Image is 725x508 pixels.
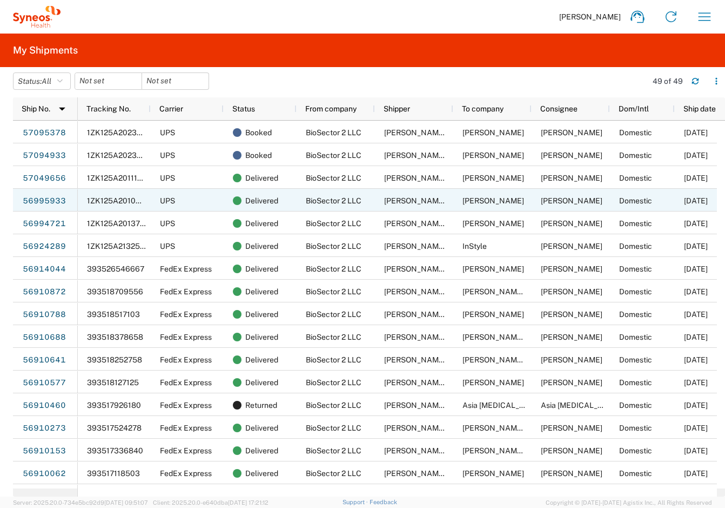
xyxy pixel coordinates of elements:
[306,242,361,250] span: BioSector 2 LLC
[22,215,66,233] a: 56994721
[684,174,708,182] span: 10/07/2025
[541,378,602,387] span: Tatiana Boncompagni
[13,44,78,57] h2: My Shipments
[306,174,361,182] span: BioSector 2 LLC
[462,333,550,341] span: Kiana Murden - Vogue
[22,124,66,142] a: 57095378
[306,355,361,364] span: BioSector 2 LLC
[384,151,514,160] span: Grace Hennigan - ALASTIN Skincare
[384,378,514,387] span: Grace Hennigan - ALASTIN Skincare
[87,333,143,341] span: 393518378658
[619,310,652,319] span: Domestic
[546,498,712,507] span: Copyright © [DATE]-[DATE] Agistix Inc., All Rights Reserved
[305,104,357,113] span: From company
[541,333,602,341] span: Kiana Murden
[541,174,602,182] span: Jennifer Chan
[541,446,602,455] span: Shannon Bauer
[245,235,278,258] span: Delivered
[684,265,708,273] span: 09/24/2025
[619,174,652,182] span: Domestic
[160,333,212,341] span: FedEx Express
[343,499,370,505] a: Support
[306,469,361,478] span: BioSector 2 LLC
[684,424,708,432] span: 09/23/2025
[228,499,268,506] span: [DATE] 17:21:12
[245,189,278,212] span: Delivered
[22,352,66,369] a: 56910641
[684,469,708,478] span: 09/23/2025
[462,242,487,250] span: InStyle
[245,258,278,280] span: Delivered
[87,469,140,478] span: 393517118503
[245,303,278,326] span: Delivered
[160,174,175,182] span: UPS
[75,73,142,89] input: Not set
[541,196,602,205] span: Christa Lee
[42,77,51,85] span: All
[541,401,681,410] span: Asia Milia Ware
[87,219,165,228] span: 1ZK125A20137161925
[370,499,397,505] a: Feedback
[232,104,255,113] span: Status
[160,446,212,455] span: FedEx Express
[160,242,175,250] span: UPS
[462,104,504,113] span: To company
[159,104,183,113] span: Carrier
[619,378,652,387] span: Domestic
[87,310,140,319] span: 393518517103
[245,280,278,303] span: Delivered
[541,151,602,160] span: Tina Turnbow
[619,265,652,273] span: Domestic
[22,443,66,460] a: 56910153
[462,378,524,387] span: Tatiana Boncompagni
[245,371,278,394] span: Delivered
[22,283,66,301] a: 56910872
[462,287,605,296] span: Crystal Martin - New York Magazine
[160,151,175,160] span: UPS
[462,401,683,410] span: Asia Milia Ware - New York Magazine
[541,128,602,137] span: Lisa Hochstein
[462,128,524,137] span: Lisa Hochstein
[22,170,66,187] a: 57049656
[153,499,268,506] span: Client: 2025.20.0-e640dba
[22,488,66,505] a: 56909998
[541,287,602,296] span: Crystal Martin
[619,242,652,250] span: Domestic
[160,378,212,387] span: FedEx Express
[160,355,212,364] span: FedEx Express
[541,355,602,364] span: Brian Underwood
[462,424,639,432] span: Stephanie Dolgoff - Prevention, Good Housekeeping
[245,462,278,485] span: Delivered
[619,424,652,432] span: Domestic
[142,73,209,89] input: Not set
[462,265,524,273] span: Aimee Song
[619,151,652,160] span: Domestic
[306,378,361,387] span: BioSector 2 LLC
[684,128,708,137] span: 10/10/2025
[87,265,144,273] span: 393526546667
[306,196,361,205] span: BioSector 2 LLC
[462,151,524,160] span: Tina Turnbow
[619,219,652,228] span: Domestic
[160,196,175,205] span: UPS
[684,378,708,387] span: 09/23/2025
[306,446,361,455] span: BioSector 2 LLC
[306,219,361,228] span: BioSector 2 LLC
[245,348,278,371] span: Delivered
[306,401,361,410] span: BioSector 2 LLC
[541,424,602,432] span: Stephanie Dolgoff
[384,401,514,410] span: Grace Hennigan - ALASTIN Skincare
[684,287,708,296] span: 09/23/2025
[541,265,602,273] span: Aimee Song
[462,355,583,364] span: Brian Underwood - Women's Health
[86,104,131,113] span: Tracking No.
[87,196,169,205] span: 1ZK125A20100283238
[160,310,212,319] span: FedEx Express
[245,144,272,167] span: Booked
[684,151,708,160] span: 10/10/2025
[619,355,652,364] span: Domestic
[384,446,514,455] span: Grace Hennigan - ALASTIN Skincare
[384,174,514,182] span: Grace Hennigan - ALASTIN Skincare
[619,104,649,113] span: Dom/Intl
[684,401,708,410] span: 09/23/2025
